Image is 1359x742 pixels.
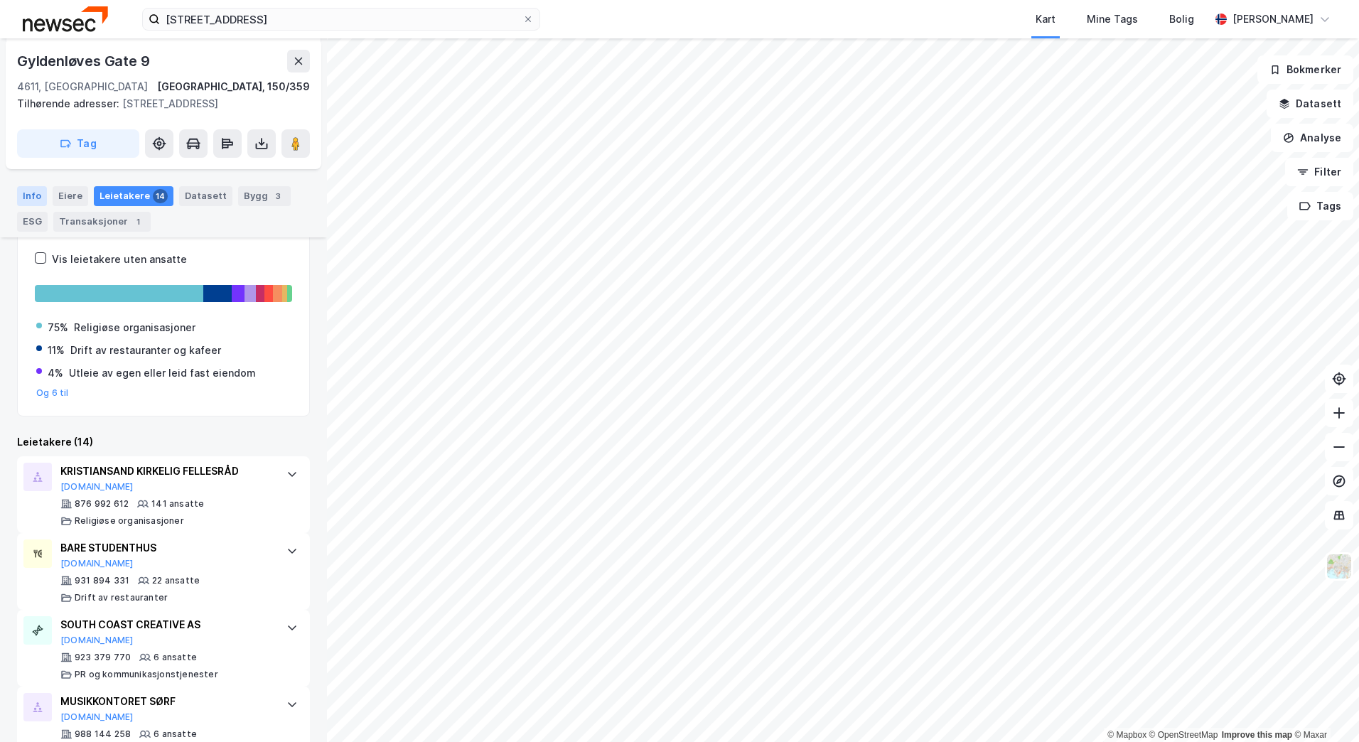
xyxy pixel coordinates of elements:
div: [STREET_ADDRESS] [17,95,299,112]
button: Analyse [1271,124,1353,152]
div: PR og kommunikasjonstjenester [75,669,218,680]
span: Tilhørende adresser: [17,97,122,109]
div: Leietakere [94,186,173,206]
div: 4611, [GEOGRAPHIC_DATA] [17,78,148,95]
button: [DOMAIN_NAME] [60,558,134,569]
a: Mapbox [1107,730,1146,740]
div: Info [17,186,47,206]
div: 6 ansatte [154,652,197,663]
button: [DOMAIN_NAME] [60,481,134,493]
div: Drift av restauranter [75,592,168,603]
div: 923 379 770 [75,652,131,663]
div: Religiøse organisasjoner [74,319,195,336]
div: 1 [131,215,145,229]
div: Kart [1036,11,1055,28]
button: Tag [17,129,139,158]
div: Gyldenløves Gate 9 [17,50,152,72]
div: Vis leietakere uten ansatte [52,251,187,268]
img: Z [1326,553,1353,580]
div: 3 [271,189,285,203]
button: Og 6 til [36,387,69,399]
div: 141 ansatte [151,498,204,510]
div: Mine Tags [1087,11,1138,28]
div: Leietakere (14) [17,434,310,451]
div: 876 992 612 [75,498,129,510]
div: KRISTIANSAND KIRKELIG FELLESRÅD [60,463,272,480]
a: Improve this map [1222,730,1292,740]
div: 11% [48,342,65,359]
div: Eiere [53,186,88,206]
div: [PERSON_NAME] [1232,11,1314,28]
img: newsec-logo.f6e21ccffca1b3a03d2d.png [23,6,108,31]
div: Kontrollprogram for chat [1288,674,1359,742]
div: 6 ansatte [154,728,197,740]
div: 75% [48,319,68,336]
div: BARE STUDENTHUS [60,539,272,556]
input: Søk på adresse, matrikkel, gårdeiere, leietakere eller personer [160,9,522,30]
div: 22 ansatte [152,575,200,586]
div: 988 144 258 [75,728,131,740]
div: Drift av restauranter og kafeer [70,342,221,359]
button: Bokmerker [1257,55,1353,84]
div: 4% [48,365,63,382]
button: Datasett [1267,90,1353,118]
div: Bygg [238,186,291,206]
div: [GEOGRAPHIC_DATA], 150/359 [157,78,310,95]
div: Religiøse organisasjoner [75,515,184,527]
div: Datasett [179,186,232,206]
div: Utleie av egen eller leid fast eiendom [69,365,256,382]
div: Bolig [1169,11,1194,28]
button: [DOMAIN_NAME] [60,711,134,723]
div: ESG [17,212,48,232]
div: MUSIKKONTORET SØRF [60,693,272,710]
iframe: Chat Widget [1288,674,1359,742]
div: SOUTH COAST CREATIVE AS [60,616,272,633]
button: Tags [1287,192,1353,220]
a: OpenStreetMap [1149,730,1218,740]
div: 931 894 331 [75,575,129,586]
div: 14 [153,189,168,203]
button: [DOMAIN_NAME] [60,635,134,646]
div: Transaksjoner [53,212,151,232]
button: Filter [1285,158,1353,186]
